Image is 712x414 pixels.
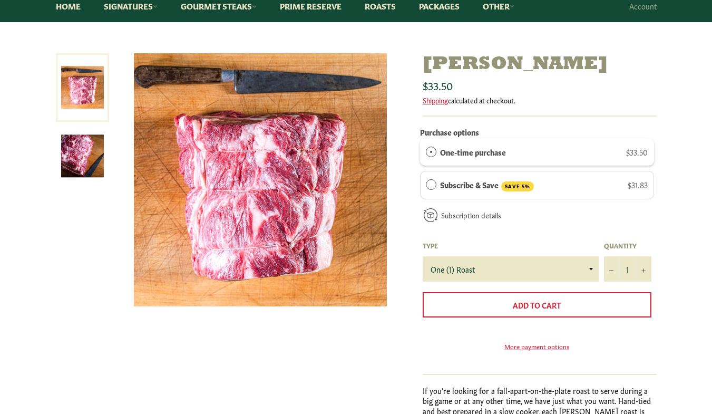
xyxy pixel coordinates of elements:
[423,53,657,76] h1: [PERSON_NAME]
[423,241,599,250] label: Type
[441,210,501,220] a: Subscription details
[604,256,620,282] button: Reduce item quantity by one
[636,256,651,282] button: Increase item quantity by one
[426,146,436,158] div: One-time purchase
[604,241,651,250] label: Quantity
[440,179,534,191] label: Subscribe & Save
[420,127,479,137] label: Purchase options
[423,342,651,351] a: More payment options
[61,134,104,177] img: Chuck Roast
[423,78,453,92] span: $33.50
[501,181,534,191] span: SAVE 5%
[423,95,448,105] a: Shipping
[440,146,506,158] label: One-time purchase
[626,147,648,157] span: $33.50
[134,53,387,306] img: Chuck Roast
[513,300,561,310] span: Add to Cart
[426,179,436,190] div: Subscribe & Save
[628,179,648,190] span: $31.83
[423,292,651,317] button: Add to Cart
[423,95,657,105] div: calculated at checkout.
